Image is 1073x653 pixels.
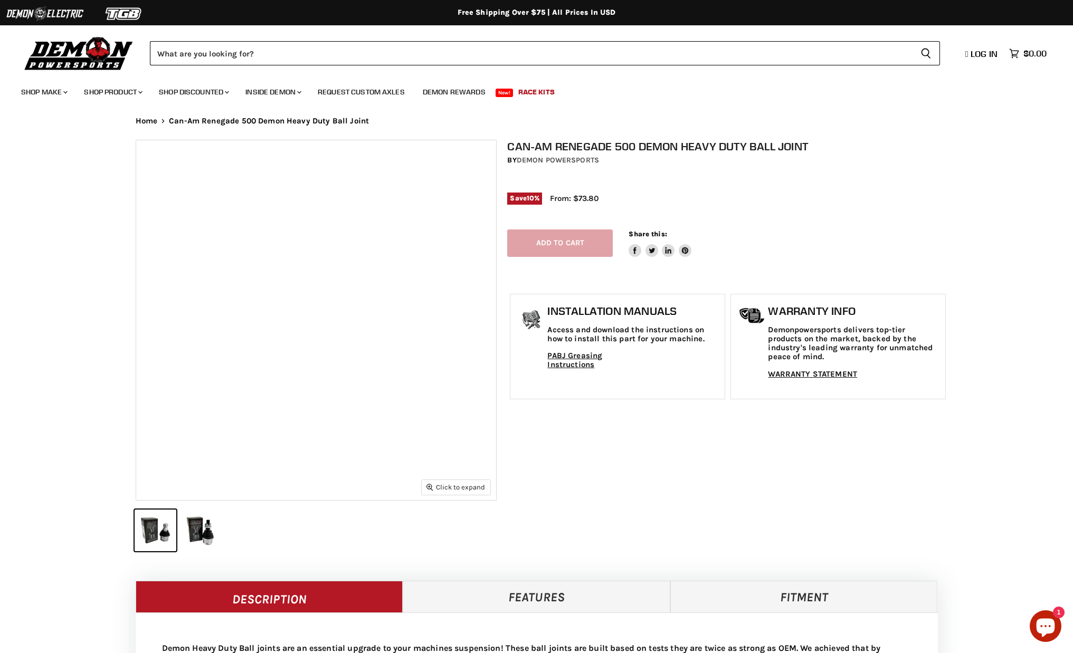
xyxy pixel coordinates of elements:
img: TGB Logo 2 [84,4,164,24]
span: New! [496,89,514,97]
span: $0.00 [1023,49,1047,59]
button: Search [912,41,940,65]
img: warranty-icon.png [739,308,765,324]
a: Shop Product [76,81,149,103]
div: by [507,155,948,166]
form: Product [150,41,940,65]
a: PABJ Greasing Instructions [547,351,633,370]
a: Demon Powersports [517,156,599,165]
a: Home [136,117,158,126]
h1: Warranty Info [768,305,940,318]
inbox-online-store-chat: Shopify online store chat [1027,610,1065,645]
h1: Installation Manuals [547,305,719,318]
img: Demon Electric Logo 2 [5,4,84,24]
a: Log in [961,49,1004,59]
button: Click to expand [422,480,490,494]
a: Description [136,581,403,612]
a: Features [403,581,670,612]
ul: Main menu [13,77,1044,103]
span: Click to expand [426,483,485,491]
span: Share this: [629,230,667,238]
span: From: $73.80 [550,194,599,203]
span: 10 [527,194,534,202]
div: Free Shipping Over $75 | All Prices In USD [115,8,959,17]
a: Shop Make [13,81,74,103]
input: Search [150,41,912,65]
a: Request Custom Axles [310,81,413,103]
a: Inside Demon [238,81,308,103]
p: Access and download the instructions on how to install this part for your machine. [547,325,719,344]
span: Log in [971,49,998,59]
h1: Can-Am Renegade 500 Demon Heavy Duty Ball Joint [507,140,948,153]
span: Save % [507,193,542,204]
span: Can-Am Renegade 500 Demon Heavy Duty Ball Joint [169,117,369,126]
img: Demon Powersports [21,34,137,72]
button: IMAGE thumbnail [179,510,221,551]
button: IMAGE thumbnail [135,510,176,551]
a: WARRANTY STATEMENT [768,369,857,379]
aside: Share this: [629,229,691,257]
a: Demon Rewards [415,81,493,103]
a: $0.00 [1004,46,1052,61]
a: Shop Discounted [151,81,235,103]
p: Demonpowersports delivers top-tier products on the market, backed by the industry's leading warra... [768,325,940,362]
img: install_manual-icon.png [518,308,545,334]
a: Fitment [670,581,938,612]
a: Race Kits [510,81,563,103]
nav: Breadcrumbs [115,117,959,126]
